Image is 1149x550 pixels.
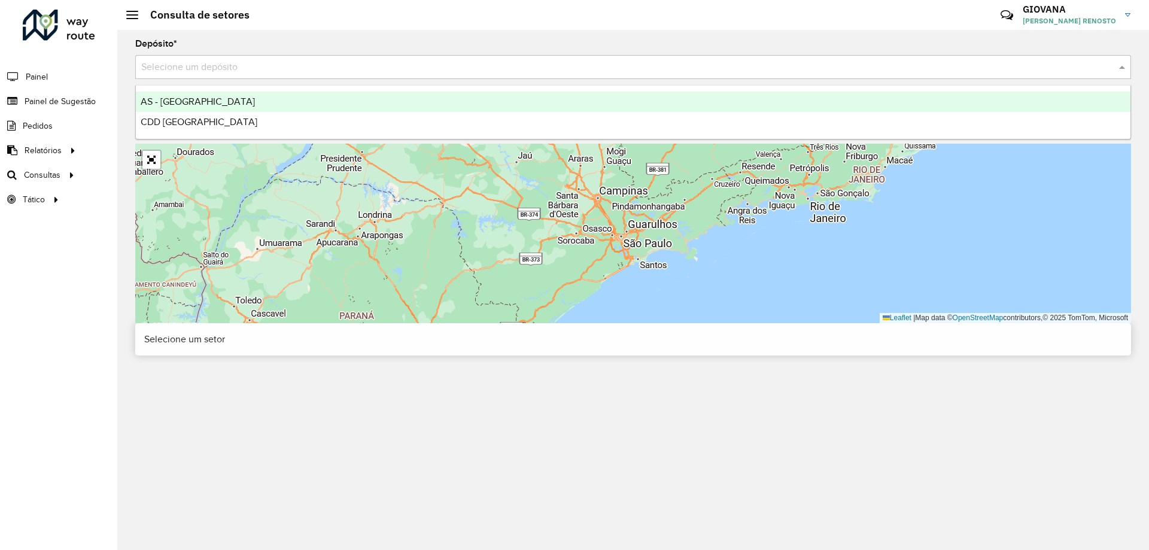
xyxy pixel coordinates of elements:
div: Selecione um setor [135,323,1131,355]
span: Pedidos [23,120,53,132]
span: AS - [GEOGRAPHIC_DATA] [141,96,255,107]
label: Depósito [135,37,177,51]
a: Abrir mapa em tela cheia [142,151,160,169]
h2: Consulta de setores [138,8,250,22]
span: [PERSON_NAME] RENOSTO [1023,16,1116,26]
div: Map data © contributors,© 2025 TomTom, Microsoft [880,313,1131,323]
span: Tático [23,193,45,206]
span: Relatórios [25,144,62,157]
a: OpenStreetMap [953,314,1004,322]
span: | [913,314,915,322]
span: Painel de Sugestão [25,95,96,108]
span: Consultas [24,169,60,181]
h3: GIOVANA [1023,4,1116,15]
span: CDD [GEOGRAPHIC_DATA] [141,117,257,127]
a: Contato Rápido [994,2,1020,28]
span: Painel [26,71,48,83]
ng-dropdown-panel: Options list [135,85,1131,139]
a: Leaflet [883,314,911,322]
